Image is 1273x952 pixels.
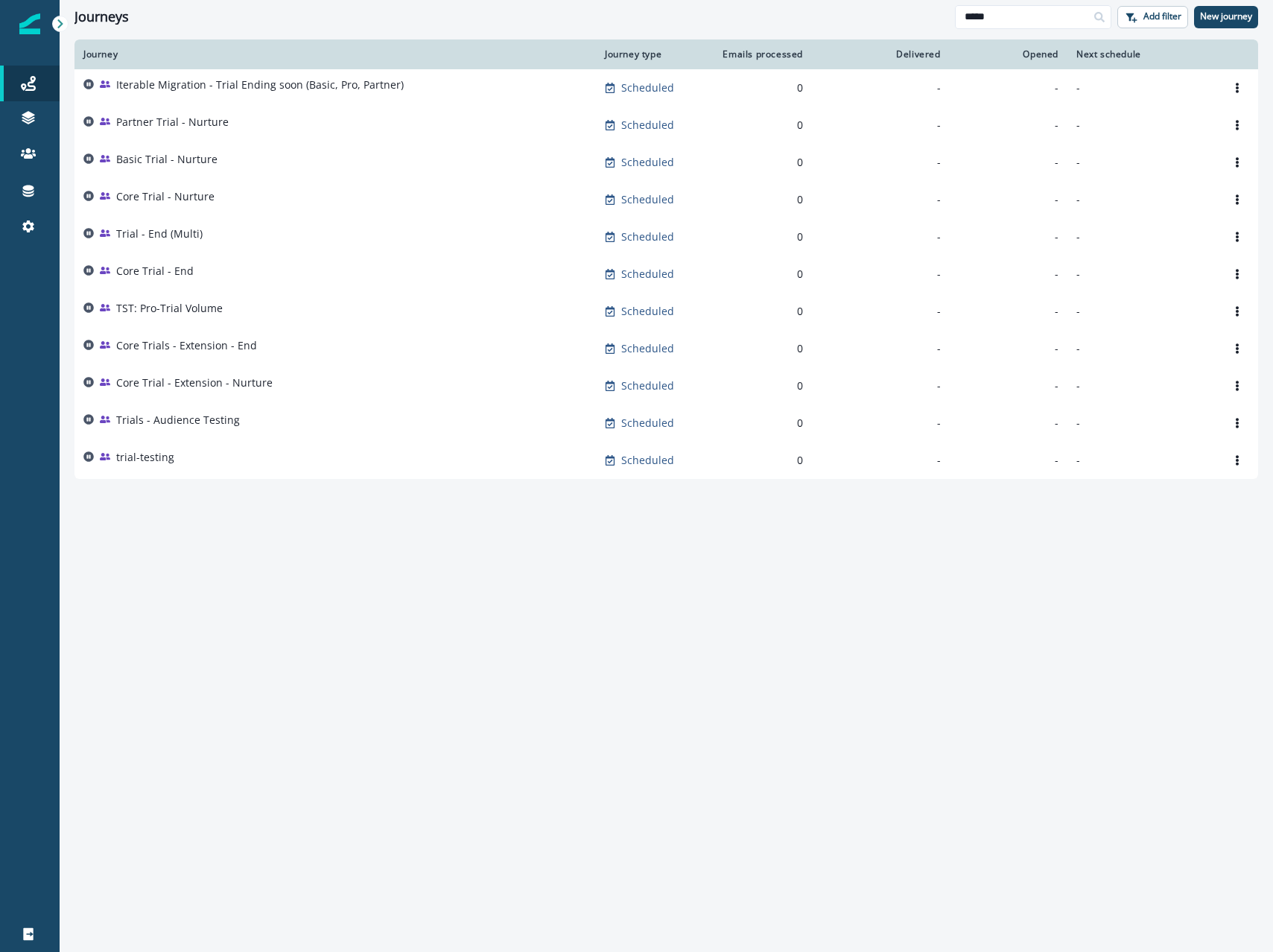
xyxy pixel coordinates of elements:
p: trial-testing [116,450,174,465]
p: - [1076,118,1207,133]
div: 0 [717,229,803,244]
div: - [959,304,1058,319]
p: Scheduled [621,267,674,282]
p: Scheduled [621,304,674,319]
div: - [959,155,1058,170]
p: Scheduled [621,378,674,393]
div: - [821,416,941,431]
a: Iterable Migration - Trial Ending soon (Basic, Pro, Partner)Scheduled0---Options [74,69,1258,107]
p: TST: Pro-Trial Volume [116,301,223,316]
p: - [1076,453,1207,468]
div: - [821,118,941,133]
p: Scheduled [621,192,674,207]
div: - [821,267,941,282]
button: Add filter [1117,6,1188,28]
a: Basic Trial - NurtureScheduled0---Options [74,144,1258,181]
div: - [959,378,1058,393]
div: Opened [959,48,1058,60]
div: - [821,453,941,468]
div: 0 [717,267,803,282]
div: 0 [717,192,803,207]
button: Options [1225,300,1249,323]
p: Basic Trial - Nurture [116,152,218,167]
div: 0 [717,378,803,393]
button: New journey [1194,6,1258,28]
h1: Journeys [74,9,129,25]
p: Partner Trial - Nurture [116,115,229,130]
div: - [959,267,1058,282]
p: Trials - Audience Testing [116,413,240,428]
p: New journey [1200,11,1252,22]
p: Trial - End (Multi) [116,226,203,241]
a: Core Trials - Extension - EndScheduled0---Options [74,330,1258,367]
div: Journey type [605,48,699,60]
div: Next schedule [1076,48,1207,60]
button: Options [1225,188,1249,211]
div: - [959,118,1058,133]
button: Options [1225,151,1249,174]
div: - [959,229,1058,244]
div: - [821,378,941,393]
div: - [959,341,1058,356]
p: Core Trials - Extension - End [116,338,257,353]
div: 0 [717,155,803,170]
button: Options [1225,114,1249,136]
div: - [821,341,941,356]
div: Journey [83,48,587,60]
div: 0 [717,416,803,431]
p: - [1076,192,1207,207]
img: Inflection [19,13,40,34]
p: Scheduled [621,118,674,133]
div: 0 [717,80,803,95]
div: - [821,80,941,95]
p: - [1076,229,1207,244]
div: 0 [717,341,803,356]
p: Core Trial - Extension - Nurture [116,375,273,390]
p: Scheduled [621,80,674,95]
div: - [821,304,941,319]
p: Scheduled [621,155,674,170]
a: TST: Pro-Trial VolumeScheduled0---Options [74,293,1258,330]
button: Options [1225,263,1249,285]
button: Options [1225,449,1249,472]
p: Core Trial - End [116,264,194,279]
div: Emails processed [717,48,803,60]
p: Scheduled [621,453,674,468]
button: Options [1225,226,1249,248]
div: 0 [717,118,803,133]
p: Scheduled [621,416,674,431]
p: - [1076,341,1207,356]
div: - [959,453,1058,468]
div: - [959,416,1058,431]
div: - [959,192,1058,207]
p: - [1076,304,1207,319]
a: trial-testingScheduled0---Options [74,442,1258,479]
div: Delivered [821,48,941,60]
a: Partner Trial - NurtureScheduled0---Options [74,107,1258,144]
a: Trials - Audience TestingScheduled0---Options [74,404,1258,442]
p: - [1076,267,1207,282]
div: - [821,192,941,207]
p: - [1076,378,1207,393]
div: - [821,155,941,170]
div: 0 [717,453,803,468]
button: Options [1225,375,1249,397]
div: - [821,229,941,244]
p: Scheduled [621,229,674,244]
a: Core Trial - EndScheduled0---Options [74,256,1258,293]
button: Options [1225,337,1249,360]
a: Trial - End (Multi)Scheduled0---Options [74,218,1258,256]
p: - [1076,80,1207,95]
a: Core Trial - NurtureScheduled0---Options [74,181,1258,218]
div: 0 [717,304,803,319]
p: - [1076,416,1207,431]
button: Options [1225,412,1249,434]
a: Core Trial - Extension - NurtureScheduled0---Options [74,367,1258,404]
button: Options [1225,77,1249,99]
p: Iterable Migration - Trial Ending soon (Basic, Pro, Partner) [116,77,404,92]
p: Core Trial - Nurture [116,189,215,204]
p: Scheduled [621,341,674,356]
p: Add filter [1143,11,1181,22]
div: - [959,80,1058,95]
p: - [1076,155,1207,170]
